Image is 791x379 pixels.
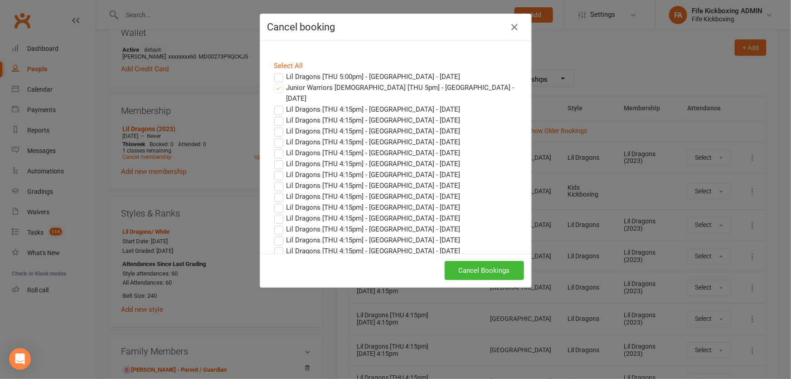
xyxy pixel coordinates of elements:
h4: Cancel booking [267,21,524,33]
label: Lil Dragons [THU 4:15pm] - [GEOGRAPHIC_DATA] - [DATE] [274,202,461,213]
label: Lil Dragons [THU 4:15pm] - [GEOGRAPHIC_DATA] - [DATE] [274,169,461,180]
label: Lil Dragons [THU 4:15pm] - [GEOGRAPHIC_DATA] - [DATE] [274,213,461,224]
a: Select All [274,62,303,70]
label: Lil Dragons [THU 4:15pm] - [GEOGRAPHIC_DATA] - [DATE] [274,158,461,169]
label: Lil Dragons [THU 4:15pm] - [GEOGRAPHIC_DATA] - [DATE] [274,104,461,115]
button: Close [508,20,522,34]
div: Open Intercom Messenger [9,348,31,370]
label: Lil Dragons [THU 4:15pm] - [GEOGRAPHIC_DATA] - [DATE] [274,126,461,137]
label: Lil Dragons [THU 4:15pm] - [GEOGRAPHIC_DATA] - [DATE] [274,115,461,126]
label: Lil Dragons [THU 4:15pm] - [GEOGRAPHIC_DATA] - [DATE] [274,137,461,148]
label: Lil Dragons [THU 4:15pm] - [GEOGRAPHIC_DATA] - [DATE] [274,180,461,191]
label: Lil Dragons [THU 4:15pm] - [GEOGRAPHIC_DATA] - [DATE] [274,224,461,235]
label: Lil Dragons [THU 4:15pm] - [GEOGRAPHIC_DATA] - [DATE] [274,148,461,158]
label: Lil Dragons [THU 4:15pm] - [GEOGRAPHIC_DATA] - [DATE] [274,246,461,256]
label: Lil Dragons [THU 4:15pm] - [GEOGRAPHIC_DATA] - [DATE] [274,191,461,202]
label: Junior Warriors [DEMOGRAPHIC_DATA] [THU 5pm] - [GEOGRAPHIC_DATA] - [DATE] [274,82,517,104]
button: Cancel Bookings [445,261,524,280]
label: Lil Dragons [THU 4:15pm] - [GEOGRAPHIC_DATA] - [DATE] [274,235,461,246]
label: Lil Dragons [THU 5:00pm] - [GEOGRAPHIC_DATA] - [DATE] [274,71,461,82]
